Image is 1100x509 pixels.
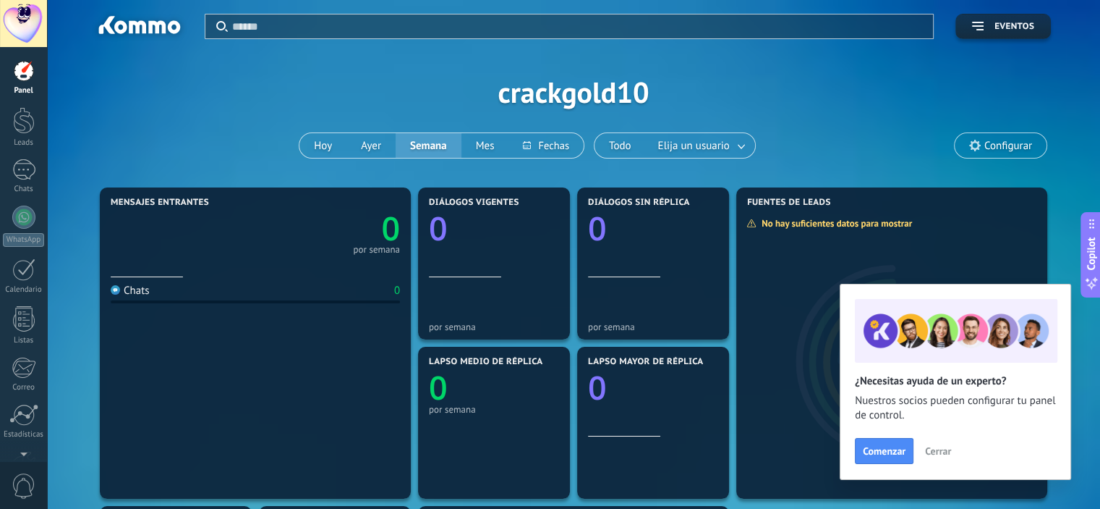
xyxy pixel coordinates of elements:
[855,374,1056,388] h2: ¿Necesitas ayuda de un experto?
[984,140,1032,152] span: Configurar
[747,198,831,208] span: Fuentes de leads
[461,133,509,158] button: Mes
[3,383,45,392] div: Correo
[429,366,448,410] text: 0
[855,394,1056,423] span: Nuestros socios pueden configurar tu panel de control.
[855,438,913,464] button: Comenzar
[3,336,45,345] div: Listas
[111,284,150,298] div: Chats
[594,133,646,158] button: Todo
[588,206,607,251] text: 0
[746,217,922,230] div: No hay suficientes datos para mostrar
[353,246,400,253] div: por semana
[394,284,400,298] div: 0
[3,430,45,439] div: Estadísticas
[3,86,45,96] div: Panel
[3,233,44,247] div: WhatsApp
[1084,237,1099,270] span: Copilot
[429,404,559,415] div: por semana
[863,446,905,456] span: Comenzar
[396,133,461,158] button: Semana
[655,136,733,156] span: Elija un usuario
[255,206,400,251] a: 0
[508,133,583,158] button: Fechas
[588,321,718,332] div: por semana
[3,138,45,148] div: Leads
[111,198,209,208] span: Mensajes entrantes
[346,133,396,158] button: Ayer
[429,206,448,251] text: 0
[994,22,1034,32] span: Eventos
[429,357,543,367] span: Lapso medio de réplica
[646,133,755,158] button: Elija un usuario
[381,206,400,251] text: 0
[918,440,958,462] button: Cerrar
[925,446,951,456] span: Cerrar
[429,321,559,332] div: por semana
[588,366,607,410] text: 0
[111,285,120,295] img: Chats
[3,185,45,194] div: Chats
[3,285,45,295] div: Calendario
[429,198,519,208] span: Diálogos vigentes
[588,357,703,367] span: Lapso mayor de réplica
[299,133,346,158] button: Hoy
[955,14,1051,39] button: Eventos
[588,198,690,208] span: Diálogos sin réplica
